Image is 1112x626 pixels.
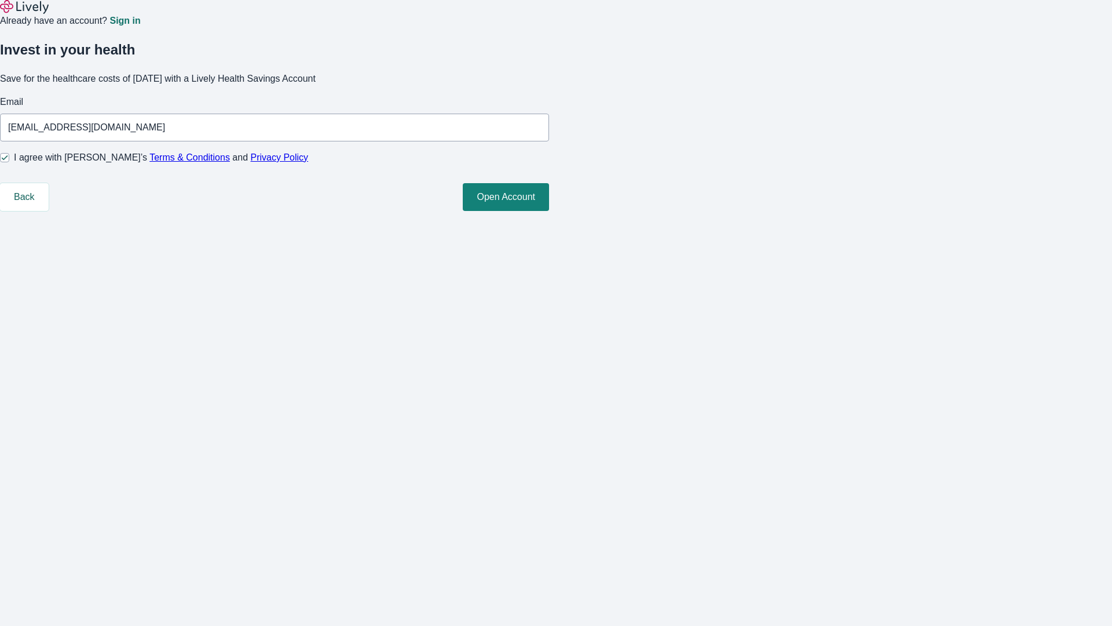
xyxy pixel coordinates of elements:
a: Terms & Conditions [149,152,230,162]
span: I agree with [PERSON_NAME]’s and [14,151,308,165]
a: Privacy Policy [251,152,309,162]
button: Open Account [463,183,549,211]
a: Sign in [109,16,140,26]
